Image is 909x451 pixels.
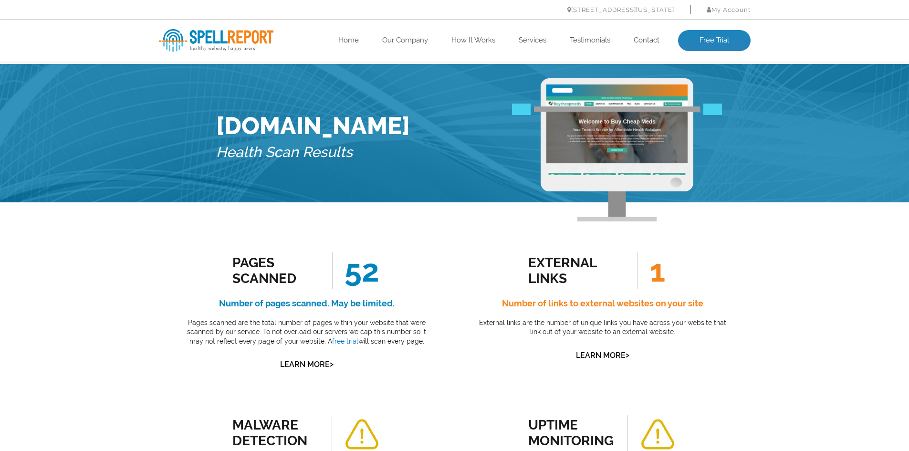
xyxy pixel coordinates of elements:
div: uptime monitoring [528,417,615,449]
h5: Health Scan Results [216,140,410,165]
a: free trial [332,337,358,345]
h1: [DOMAIN_NAME] [216,112,410,140]
div: Pages Scanned [232,255,319,286]
img: alert [640,419,675,450]
a: Learn More> [280,360,334,369]
span: 1 [637,252,665,289]
img: Free Webiste Analysis [541,78,693,221]
img: Free Webiste Analysis [512,104,722,115]
a: Learn More> [576,351,629,360]
span: > [626,348,629,362]
h4: Number of links to external websites on your site [476,296,729,311]
p: External links are the number of unique links you have across your website that link out of your ... [476,318,729,337]
div: malware detection [232,417,319,449]
span: 52 [332,252,379,289]
span: > [330,357,334,371]
img: Free Website Analysis [546,96,688,175]
h4: Number of pages scanned. May be limited. [180,296,433,311]
div: external links [528,255,615,286]
p: Pages scanned are the total number of pages within your website that were scanned by our service.... [180,318,433,346]
img: alert [344,419,379,450]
